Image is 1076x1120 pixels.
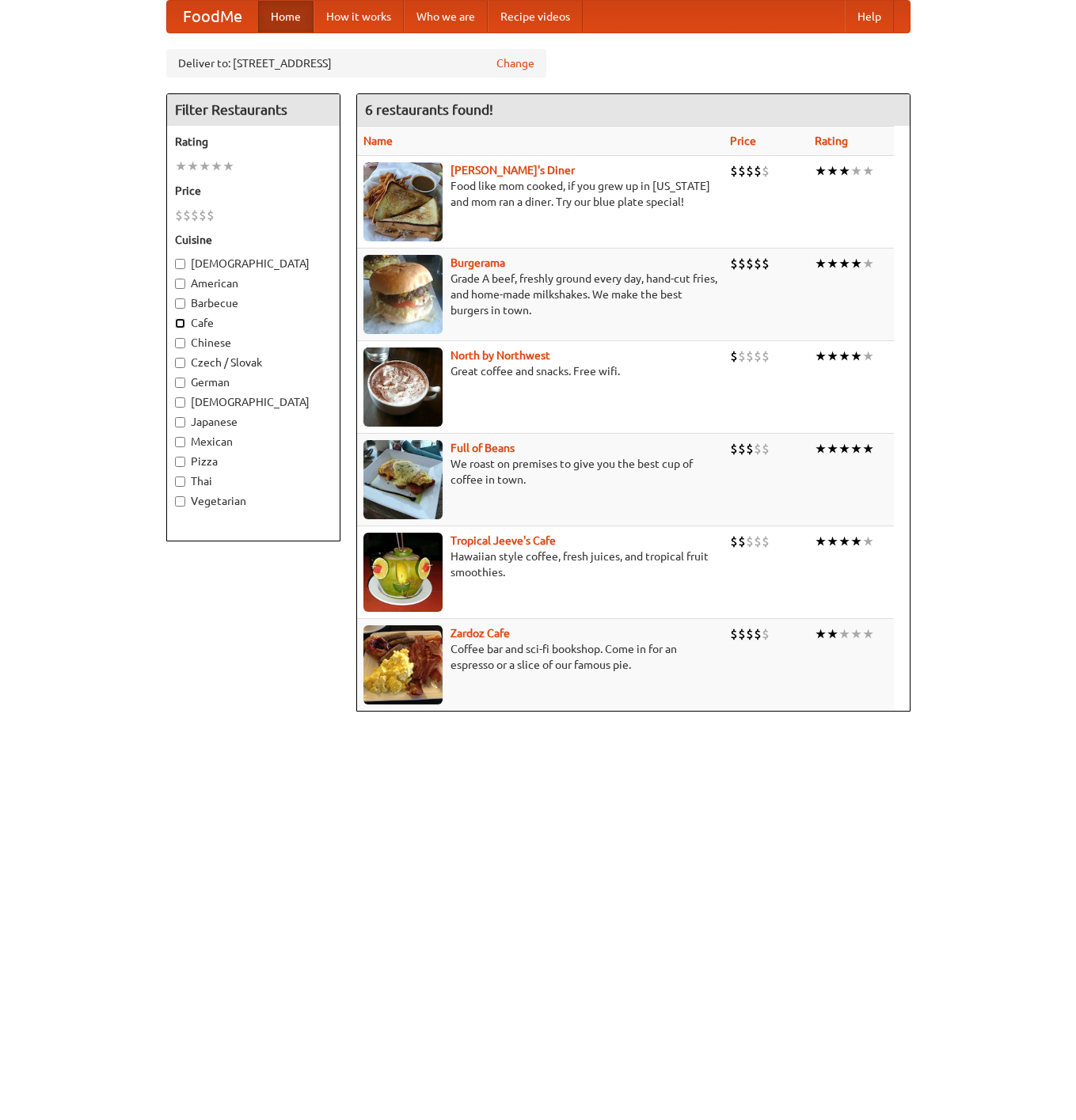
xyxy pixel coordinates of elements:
[314,1,404,32] a: How it works
[363,456,717,488] p: We roast on premises to give you the best cup of coffee in town.
[827,347,838,365] li: ★
[815,440,827,457] li: ★
[738,162,746,180] li: $
[754,255,762,272] li: $
[488,1,583,32] a: Recipe videos
[862,162,874,180] li: ★
[730,533,738,550] li: $
[730,255,738,272] li: $
[451,442,515,454] a: Full of Beans
[827,162,838,180] li: ★
[762,533,770,550] li: $
[365,102,493,117] ng-pluralize: 6 restaurants found!
[222,158,234,175] li: ★
[738,625,746,643] li: $
[175,232,332,248] h5: Cuisine
[730,347,738,365] li: $
[845,1,894,32] a: Help
[746,347,754,365] li: $
[175,496,185,507] input: Vegetarian
[363,178,717,210] p: Food like mom cooked, if you grew up in [US_STATE] and mom ran a diner. Try our blue plate special!
[838,162,850,180] li: ★
[175,295,332,311] label: Barbecue
[175,279,185,289] input: American
[746,255,754,272] li: $
[762,255,770,272] li: $
[815,347,827,365] li: ★
[850,255,862,272] li: ★
[175,374,332,390] label: German
[850,162,862,180] li: ★
[175,476,185,487] input: Thai
[815,533,827,550] li: ★
[167,94,340,126] h4: Filter Restaurants
[363,255,443,334] img: burgerama.jpg
[738,533,746,550] li: $
[175,259,185,269] input: [DEMOGRAPHIC_DATA]
[762,625,770,643] li: $
[746,625,754,643] li: $
[827,625,838,643] li: ★
[175,338,185,348] input: Chinese
[730,440,738,457] li: $
[199,207,207,224] li: $
[451,627,510,640] a: Zardoz Cafe
[175,315,332,331] label: Cafe
[754,533,762,550] li: $
[862,440,874,457] li: ★
[451,534,556,547] a: Tropical Jeeve's Cafe
[363,549,717,580] p: Hawaiian style coffee, fresh juices, and tropical fruit smoothies.
[363,363,717,379] p: Great coffee and snacks. Free wifi.
[862,255,874,272] li: ★
[746,162,754,180] li: $
[175,275,332,291] label: American
[850,347,862,365] li: ★
[175,358,185,368] input: Czech / Slovak
[175,335,332,351] label: Chinese
[167,1,258,32] a: FoodMe
[738,440,746,457] li: $
[175,134,332,150] h5: Rating
[451,164,575,177] a: [PERSON_NAME]'s Diner
[827,255,838,272] li: ★
[199,158,211,175] li: ★
[183,207,191,224] li: $
[838,255,850,272] li: ★
[815,625,827,643] li: ★
[730,162,738,180] li: $
[754,347,762,365] li: $
[175,457,185,467] input: Pizza
[175,158,187,175] li: ★
[451,349,550,362] b: North by Northwest
[175,256,332,271] label: [DEMOGRAPHIC_DATA]
[175,417,185,427] input: Japanese
[850,533,862,550] li: ★
[815,255,827,272] li: ★
[754,625,762,643] li: $
[827,533,838,550] li: ★
[754,440,762,457] li: $
[404,1,488,32] a: Who we are
[496,55,534,71] a: Change
[815,135,848,147] a: Rating
[175,355,332,370] label: Czech / Slovak
[738,255,746,272] li: $
[838,625,850,643] li: ★
[175,183,332,199] h5: Price
[166,49,546,78] div: Deliver to: [STREET_ADDRESS]
[850,440,862,457] li: ★
[175,394,332,410] label: [DEMOGRAPHIC_DATA]
[451,256,505,269] b: Burgerama
[746,533,754,550] li: $
[730,625,738,643] li: $
[175,378,185,388] input: German
[363,641,717,673] p: Coffee bar and sci-fi bookshop. Come in for an espresso or a slice of our famous pie.
[746,440,754,457] li: $
[363,347,443,427] img: north.jpg
[762,162,770,180] li: $
[762,347,770,365] li: $
[363,162,443,241] img: sallys.jpg
[738,347,746,365] li: $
